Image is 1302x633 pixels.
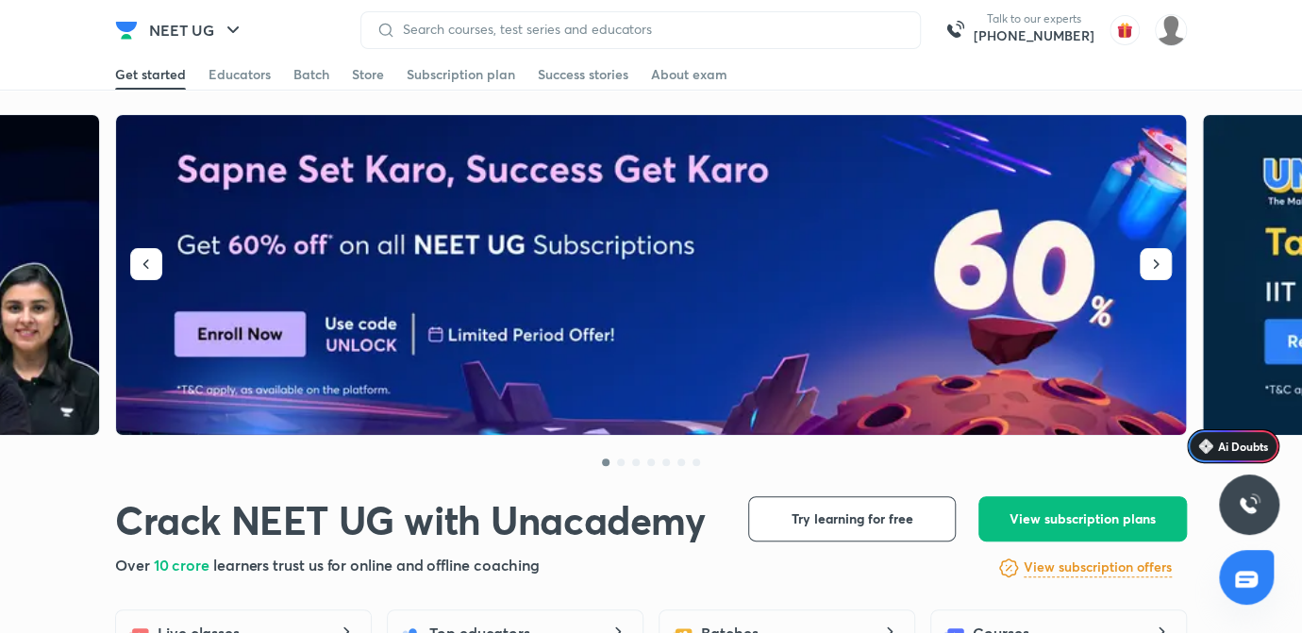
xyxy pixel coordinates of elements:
img: ttu [1238,493,1260,516]
a: View subscription offers [1024,557,1172,579]
img: Vinita Malik [1155,14,1187,46]
img: call-us [936,11,974,49]
span: Try learning for free [792,509,913,528]
div: Success stories [538,65,628,84]
button: Try learning for free [748,496,956,541]
button: NEET UG [138,11,256,49]
p: Talk to our experts [974,11,1094,26]
span: learners trust us for online and offline coaching [213,555,540,575]
a: Batch [293,59,329,90]
h6: View subscription offers [1024,558,1172,577]
a: Store [352,59,384,90]
input: Search courses, test series and educators [395,22,905,37]
a: Ai Doubts [1187,429,1279,463]
div: Get started [115,65,186,84]
img: Company Logo [115,19,138,42]
img: avatar [1110,15,1140,45]
span: Ai Doubts [1218,439,1268,454]
a: About exam [651,59,727,90]
img: Icon [1198,439,1213,454]
span: 10 crore [154,555,213,575]
div: Store [352,65,384,84]
div: Educators [209,65,271,84]
a: Get started [115,59,186,90]
a: [PHONE_NUMBER] [974,26,1094,45]
div: Batch [293,65,329,84]
a: Subscription plan [407,59,515,90]
div: Subscription plan [407,65,515,84]
span: View subscription plans [1010,509,1156,528]
h1: Crack NEET UG with Unacademy [115,496,705,543]
a: Success stories [538,59,628,90]
a: Educators [209,59,271,90]
span: Over [115,555,154,575]
div: About exam [651,65,727,84]
button: View subscription plans [978,496,1187,541]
